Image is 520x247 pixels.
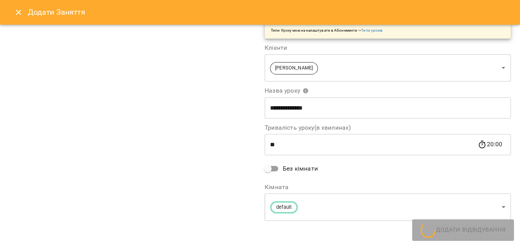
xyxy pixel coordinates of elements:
[265,88,309,94] span: Назва уроку
[265,54,511,81] div: [PERSON_NAME]
[361,28,383,32] a: Типи уроків
[28,6,511,18] h6: Додати Заняття
[272,204,296,211] span: default
[265,45,511,51] label: Клієнти
[283,164,318,173] span: Без кімнати
[265,184,511,190] label: Кімната
[265,125,511,131] label: Тривалість уроку(в хвилинах)
[265,193,511,221] div: default
[302,88,309,94] svg: Вкажіть назву уроку або виберіть клієнтів
[271,27,383,33] p: Типи Уроку можна налаштувати в Абонементи ->
[9,3,28,22] button: Close
[270,64,317,72] span: [PERSON_NAME]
